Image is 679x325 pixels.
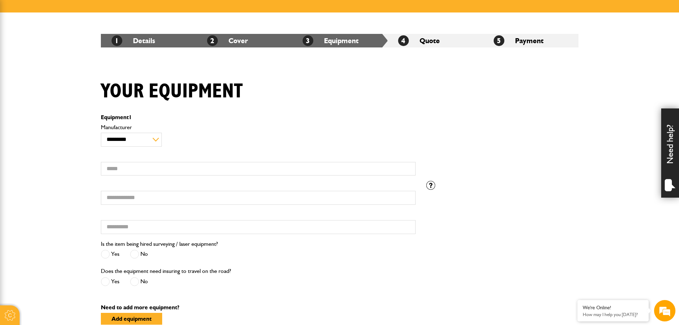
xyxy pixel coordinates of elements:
[130,250,148,259] label: No
[101,313,162,325] button: Add equipment
[101,241,218,247] label: Is the item being hired surveying / laser equipment?
[661,108,679,198] div: Need help?
[494,35,504,46] span: 5
[112,35,122,46] span: 1
[387,34,483,47] li: Quote
[398,35,409,46] span: 4
[101,80,243,103] h1: Your equipment
[101,277,119,286] label: Yes
[130,277,148,286] label: No
[101,305,578,310] p: Need to add more equipment?
[483,34,578,47] li: Payment
[101,250,119,259] label: Yes
[112,36,155,45] a: 1Details
[101,115,416,120] p: Equipment
[101,268,231,274] label: Does the equipment need insuring to travel on the road?
[292,34,387,47] li: Equipment
[129,114,132,121] span: 1
[583,312,643,317] p: How may I help you today?
[303,35,313,46] span: 3
[207,36,248,45] a: 2Cover
[101,125,416,130] label: Manufacturer
[583,305,643,311] div: We're Online!
[207,35,218,46] span: 2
